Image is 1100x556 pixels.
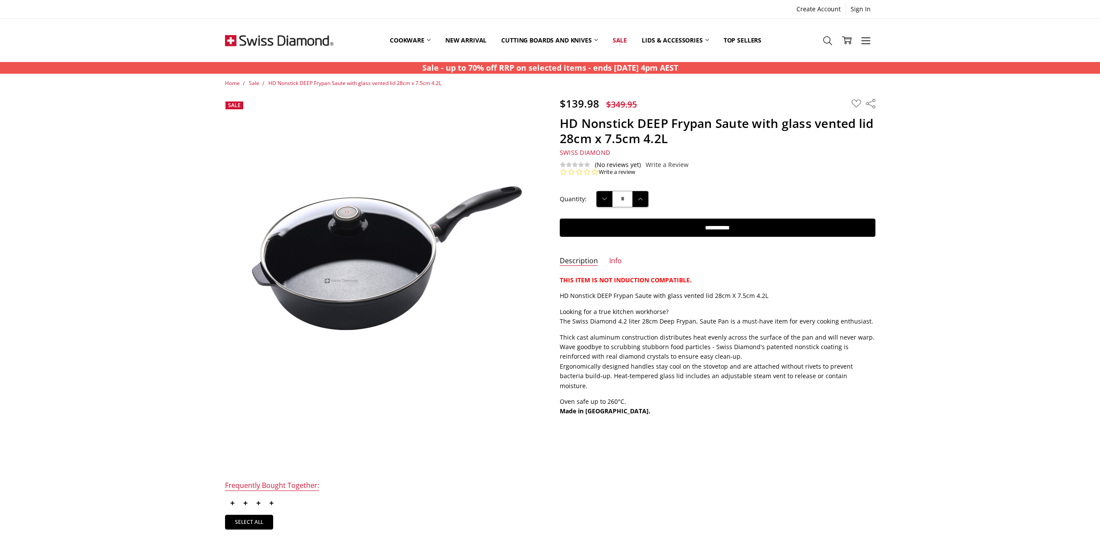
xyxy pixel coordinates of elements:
[609,256,622,266] a: Info
[249,417,250,418] img: HD Nonstick DEEP Frypan Saute with glass vented lid 28cm x 7.5cm 4.2L
[606,98,637,110] span: $349.95
[249,79,259,87] a: Sale
[646,161,689,168] a: Write a Review
[560,307,875,327] p: Looking for a true kitchen workhorse? The Swiss Diamond 4.2 liter 28cm Deep Frypan, Saute Pan is ...
[595,161,641,168] span: (No reviews yet)
[560,333,875,391] p: Thick cast aluminum construction distributes heat evenly across the surface of the pan and will n...
[560,96,599,111] span: $139.98
[422,62,678,73] strong: Sale - up to 70% off RRP on selected items - ends [DATE] 4pm AEST
[246,417,247,418] img: HD Nonstick DEEP Frypan Saute with glass vented lid 28cm x 7.5cm 4.2L
[228,101,241,109] span: Sale
[560,116,875,146] h1: HD Nonstick DEEP Frypan Saute with glass vented lid 28cm x 7.5cm 4.2L
[225,481,319,491] div: Frequently Bought Together:
[438,21,494,59] a: New arrival
[846,3,875,15] a: Sign In
[268,79,441,87] a: HD Nonstick DEEP Frypan Saute with glass vented lid 28cm x 7.5cm 4.2L
[225,79,240,87] a: Home
[560,397,875,416] p: Oven safe up to 260°C.
[225,19,333,62] img: Free Shipping On Every Order
[560,276,692,284] strong: THIS ITEM IS NOT INDUCTION COMPATIBLE.
[634,21,716,59] a: Lids & Accessories
[494,21,605,59] a: Cutting boards and knives
[792,3,845,15] a: Create Account
[605,21,634,59] a: Sale
[716,21,769,59] a: Top Sellers
[225,515,274,530] a: Select all
[560,256,598,266] a: Description
[560,291,875,301] p: HD Nonstick DEEP Frypan Saute with glass vented lid 28cm X 7.5cm 4.2L
[560,407,650,415] strong: Made in [GEOGRAPHIC_DATA].
[382,21,438,59] a: Cookware
[560,194,587,204] label: Quantity:
[244,417,245,418] img: HD Nonstick DEEP Frypan Saute with glass vented lid 28cm x 7.5cm 4.2L
[599,168,635,176] a: Write a review
[560,148,610,157] span: Swiss Diamond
